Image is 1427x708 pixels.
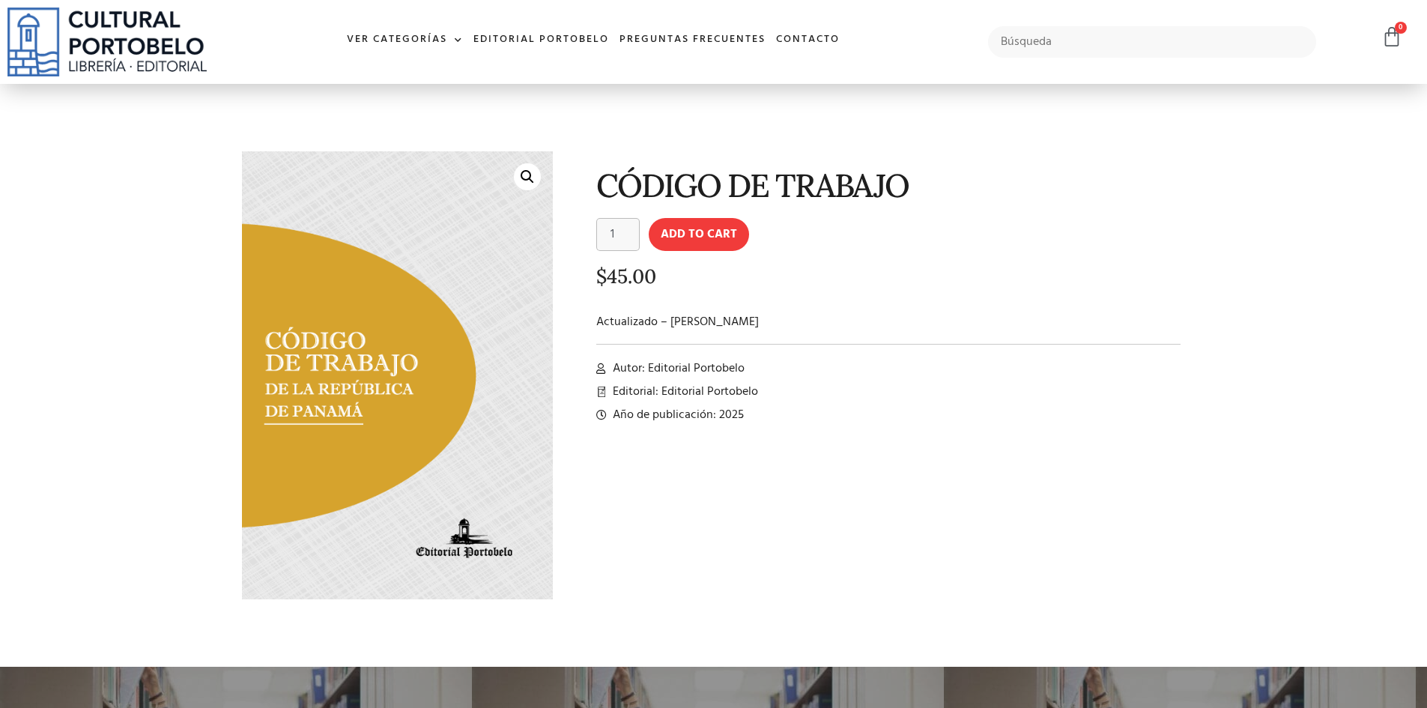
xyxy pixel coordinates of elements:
button: Add to cart [649,218,749,251]
span: Autor: Editorial Portobelo [609,360,745,378]
a: Contacto [771,24,845,56]
h1: CÓDIGO DE TRABAJO [596,168,1181,203]
a: 0 [1381,26,1402,48]
span: $ [596,264,607,288]
input: Búsqueda [988,26,1317,58]
span: Año de publicación: 2025 [609,406,744,424]
bdi: 45.00 [596,264,656,288]
span: Editorial: Editorial Portobelo [609,383,758,401]
p: Actualizado – [PERSON_NAME] [596,313,1181,331]
a: Ver Categorías [342,24,468,56]
a: 🔍 [514,163,541,190]
input: Product quantity [596,218,640,251]
a: Preguntas frecuentes [614,24,771,56]
a: Editorial Portobelo [468,24,614,56]
span: 0 [1395,22,1407,34]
